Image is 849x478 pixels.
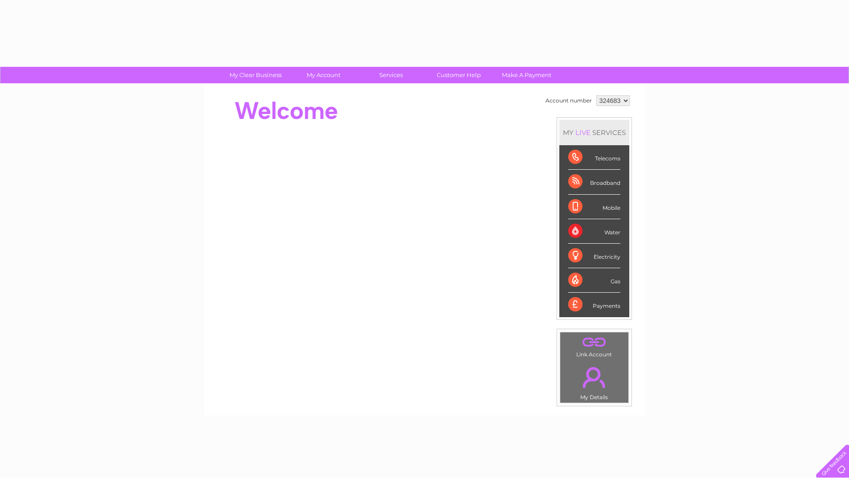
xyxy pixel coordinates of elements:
[568,219,620,244] div: Water
[562,335,626,350] a: .
[568,145,620,170] div: Telecoms
[422,67,496,83] a: Customer Help
[574,128,592,137] div: LIVE
[568,293,620,317] div: Payments
[560,332,629,360] td: Link Account
[219,67,292,83] a: My Clear Business
[568,170,620,194] div: Broadband
[568,244,620,268] div: Electricity
[562,362,626,393] a: .
[568,268,620,293] div: Gas
[354,67,428,83] a: Services
[287,67,360,83] a: My Account
[559,120,629,145] div: MY SERVICES
[543,93,594,108] td: Account number
[490,67,563,83] a: Make A Payment
[560,360,629,403] td: My Details
[568,195,620,219] div: Mobile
